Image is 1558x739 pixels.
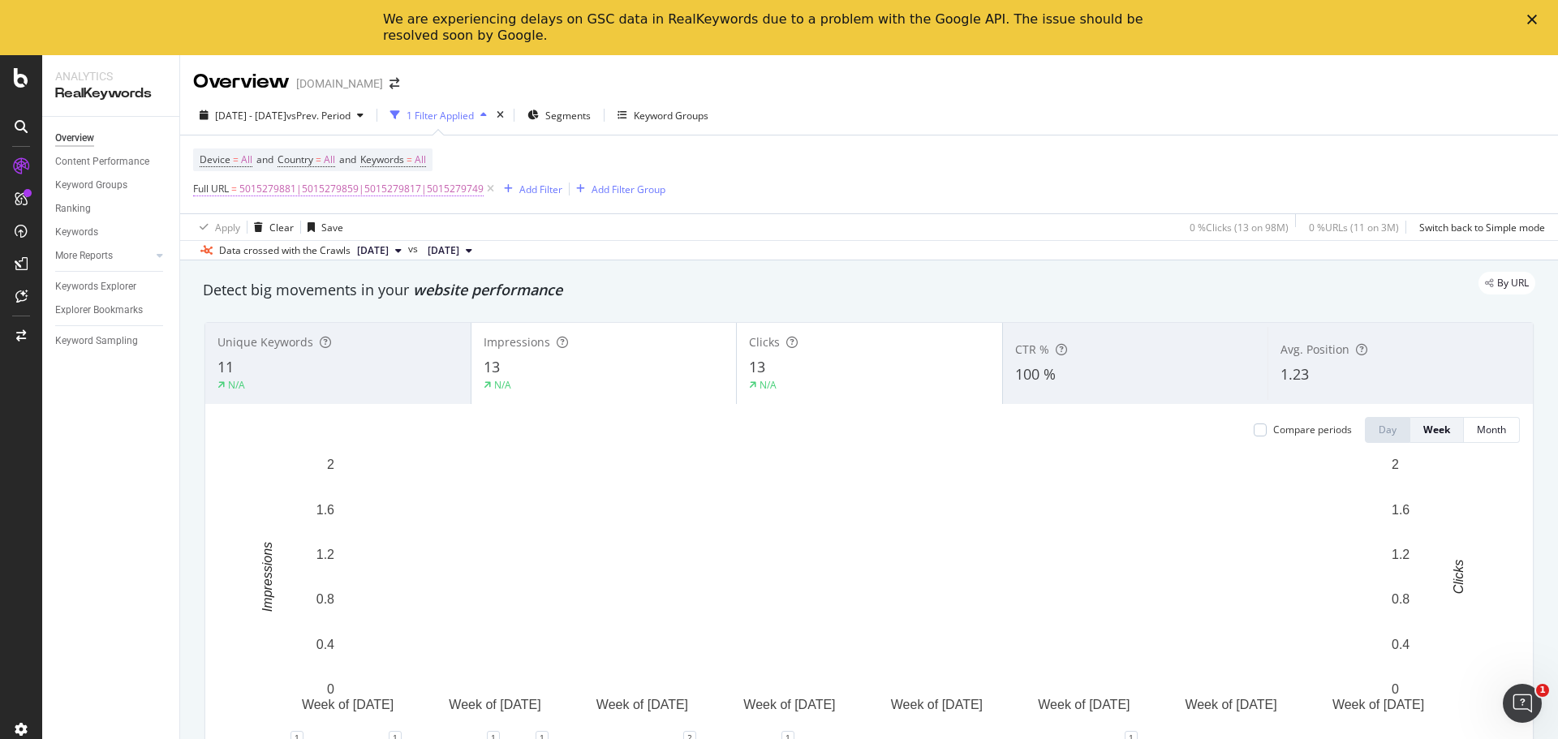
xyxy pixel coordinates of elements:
text: Week of [DATE] [743,698,835,711]
button: [DATE] - [DATE]vsPrev. Period [193,102,370,128]
button: Month [1464,417,1520,443]
text: Week of [DATE] [1332,698,1424,711]
button: Day [1365,417,1410,443]
div: arrow-right-arrow-left [389,78,399,89]
div: Month [1477,423,1506,436]
span: vs [408,242,421,256]
span: 11 [217,357,234,376]
a: Explorer Bookmarks [55,302,168,319]
text: 0 [1392,682,1399,696]
button: Add Filter Group [570,179,665,199]
text: 0.4 [316,638,334,651]
div: Switch back to Simple mode [1419,221,1545,234]
button: Clear [247,214,294,240]
div: Analytics [55,68,166,84]
text: 0.8 [1392,592,1410,606]
span: 100 % [1015,364,1056,384]
a: More Reports [55,247,152,264]
text: Week of [DATE] [596,698,688,711]
div: Keywords Explorer [55,278,136,295]
div: [DOMAIN_NAME] [296,75,383,92]
div: Compare periods [1273,423,1352,436]
a: Keywords Explorer [55,278,168,295]
div: Keyword Sampling [55,333,138,350]
a: Overview [55,130,168,147]
span: 1 [1536,684,1549,697]
text: 2 [1392,458,1399,471]
text: 0.4 [1392,638,1410,651]
text: 1.6 [316,502,334,516]
span: and [339,153,356,166]
text: Impressions [260,542,274,612]
span: Unique Keywords [217,334,313,350]
div: Explorer Bookmarks [55,302,143,319]
div: Overview [55,130,94,147]
span: All [324,148,335,171]
text: 2 [327,458,334,471]
div: times [493,107,507,123]
button: 1 Filter Applied [384,102,493,128]
span: Clicks [749,334,780,350]
div: N/A [228,378,245,392]
text: Week of [DATE] [1185,698,1276,711]
text: Week of [DATE] [449,698,540,711]
text: 1.2 [1392,548,1410,561]
span: [DATE] - [DATE] [215,109,286,122]
span: = [233,153,239,166]
text: 1.6 [1392,502,1410,516]
span: 13 [484,357,500,376]
span: By URL [1497,278,1529,288]
span: 5015279881|5015279859|5015279817|5015279749 [239,178,484,200]
span: Device [200,153,230,166]
span: = [316,153,321,166]
div: Week [1423,423,1450,436]
text: Clicks [1452,560,1465,595]
button: Week [1410,417,1464,443]
div: RealKeywords [55,84,166,103]
div: We are experiencing delays on GSC data in RealKeywords due to a problem with the Google API. The ... [383,11,1149,44]
div: Add Filter [519,183,562,196]
div: Overview [193,68,290,96]
span: 2025 Apr. 26th [357,243,389,258]
div: Apply [215,221,240,234]
span: CTR % [1015,342,1049,357]
div: Keywords [55,224,98,241]
text: Week of [DATE] [891,698,983,711]
button: [DATE] [351,241,408,260]
div: N/A [760,378,777,392]
div: Save [321,221,343,234]
span: and [256,153,273,166]
text: Week of [DATE] [1038,698,1130,711]
a: Ranking [55,200,168,217]
span: Impressions [484,334,550,350]
button: Add Filter [497,179,562,199]
button: Keyword Groups [611,102,715,128]
button: Apply [193,214,240,240]
div: Close [1527,15,1543,24]
span: 2024 Oct. 26th [428,243,459,258]
span: vs Prev. Period [286,109,351,122]
div: More Reports [55,247,113,264]
button: Save [301,214,343,240]
a: Keywords [55,224,168,241]
span: All [415,148,426,171]
div: 0 % URLs ( 11 on 3M ) [1309,221,1399,234]
span: Keywords [360,153,404,166]
text: 1.2 [316,548,334,561]
a: Keyword Groups [55,177,168,194]
text: 0 [327,682,334,696]
div: Keyword Groups [634,109,708,122]
span: All [241,148,252,171]
span: Full URL [193,182,229,195]
div: Ranking [55,200,91,217]
div: 1 Filter Applied [407,109,474,122]
span: Avg. Position [1280,342,1349,357]
button: Switch back to Simple mode [1413,214,1545,240]
span: Country [278,153,313,166]
div: Keyword Groups [55,177,127,194]
span: Segments [545,109,591,122]
button: Segments [521,102,597,128]
iframe: Intercom live chat [1503,684,1542,723]
svg: A chart. [218,456,1508,737]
